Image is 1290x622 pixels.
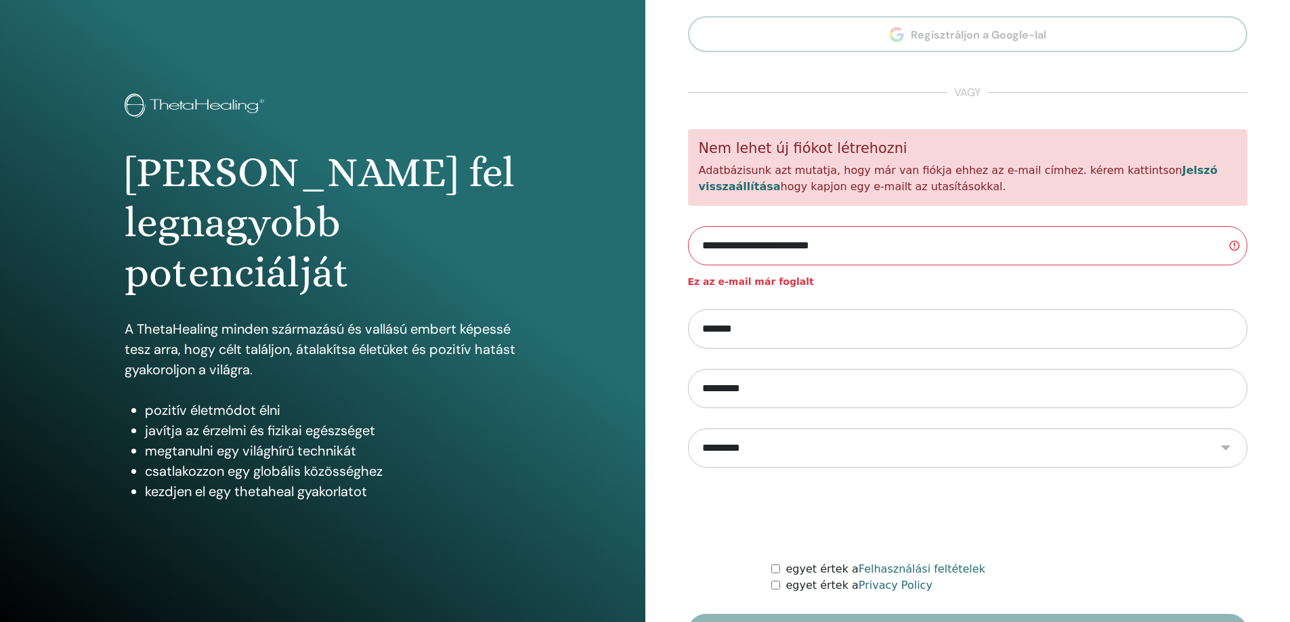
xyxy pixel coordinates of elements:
li: kezdjen el egy thetaheal gyakorlatot [145,481,521,502]
h1: [PERSON_NAME] fel legnagyobb potenciálját [125,148,521,298]
label: egyet értek a [786,577,932,594]
h5: Nem lehet új fiókot létrehozni [699,140,1237,157]
a: Felhasználási feltételek [859,562,985,575]
li: pozitív életmódot élni [145,400,521,420]
div: Adatbázisunk azt mutatja, hogy már van fiókja ehhez az e-mail címhez. kérem kattintson hogy kapjo... [688,129,1248,206]
li: csatlakozzon egy globális közösséghez [145,461,521,481]
li: javítja az érzelmi és fizikai egészséget [145,420,521,441]
p: A ThetaHealing minden származású és vallású embert képessé tesz arra, hogy célt találjon, átalakí... [125,319,521,380]
strong: Ez az e-mail már foglalt [688,276,814,287]
span: vagy [947,85,987,101]
a: Jelszó visszaállítása [699,164,1218,193]
a: Privacy Policy [859,579,932,592]
li: megtanulni egy világhírű technikát [145,441,521,461]
iframe: reCAPTCHA [865,488,1071,541]
label: egyet értek a [786,561,985,577]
